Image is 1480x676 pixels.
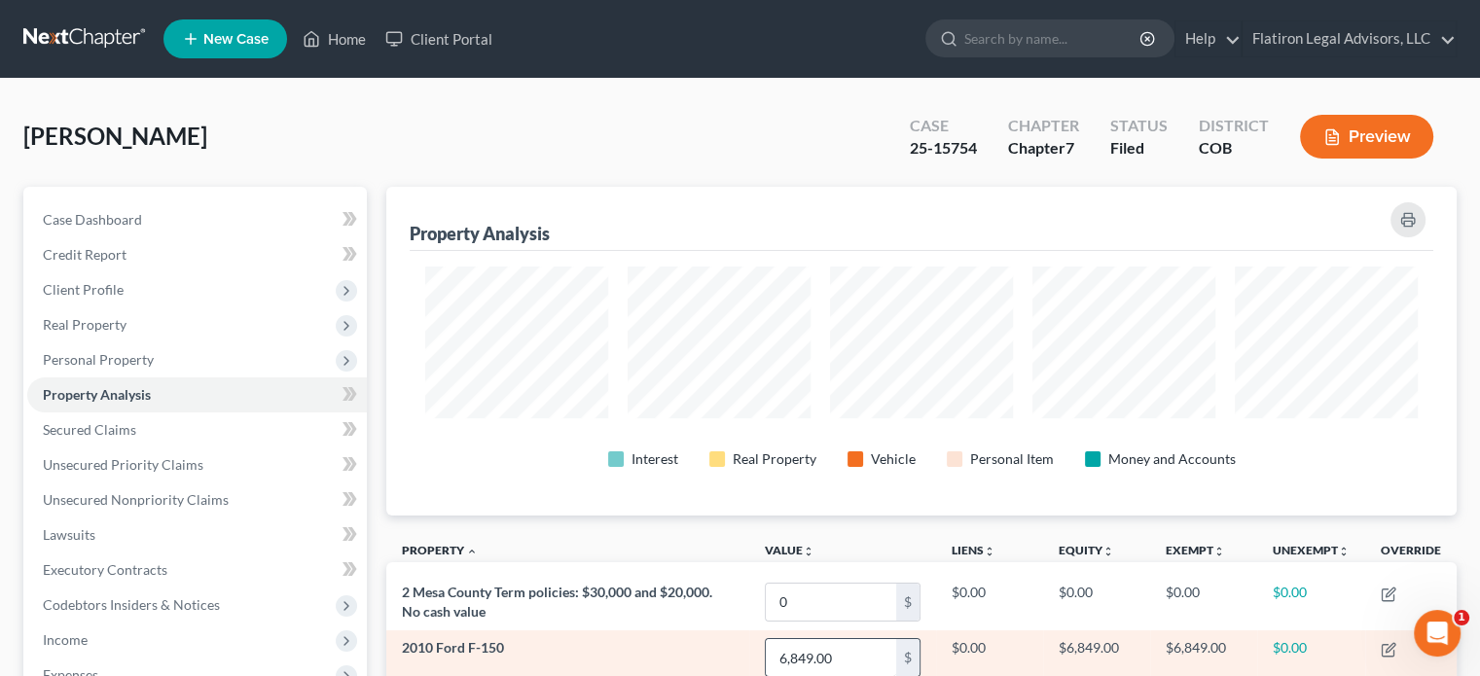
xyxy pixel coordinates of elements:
[1213,546,1225,557] i: unfold_more
[43,491,229,508] span: Unsecured Nonpriority Claims
[43,246,126,263] span: Credit Report
[733,449,816,469] div: Real Property
[896,639,920,676] div: $
[1365,531,1457,575] th: Override
[27,482,367,517] a: Unsecured Nonpriority Claims
[27,517,367,552] a: Lawsuits
[765,543,814,557] a: Valueunfold_more
[27,412,367,447] a: Secured Claims
[43,631,88,648] span: Income
[970,449,1054,469] div: Personal Item
[27,447,367,482] a: Unsecured Priority Claims
[410,222,550,245] div: Property Analysis
[27,237,367,272] a: Credit Report
[984,546,995,557] i: unfold_more
[936,574,1043,629] td: $0.00
[27,377,367,412] a: Property Analysis
[43,316,126,333] span: Real Property
[1175,21,1241,56] a: Help
[1414,610,1461,657] iframe: Intercom live chat
[43,561,167,578] span: Executory Contracts
[1065,138,1074,157] span: 7
[1166,543,1225,557] a: Exemptunfold_more
[1043,574,1150,629] td: $0.00
[43,211,142,228] span: Case Dashboard
[402,543,478,557] a: Property expand_less
[1108,449,1236,469] div: Money and Accounts
[1150,574,1257,629] td: $0.00
[766,639,896,676] input: 0.00
[1102,546,1114,557] i: unfold_more
[43,526,95,543] span: Lawsuits
[27,552,367,587] a: Executory Contracts
[964,20,1142,56] input: Search by name...
[1008,115,1079,137] div: Chapter
[1110,115,1168,137] div: Status
[43,596,220,613] span: Codebtors Insiders & Notices
[632,449,678,469] div: Interest
[910,137,977,160] div: 25-15754
[402,639,504,656] span: 2010 Ford F-150
[43,386,151,403] span: Property Analysis
[43,281,124,298] span: Client Profile
[203,32,269,47] span: New Case
[43,456,203,473] span: Unsecured Priority Claims
[1059,543,1114,557] a: Equityunfold_more
[1454,610,1469,625] span: 1
[1008,137,1079,160] div: Chapter
[23,122,207,150] span: [PERSON_NAME]
[1243,21,1456,56] a: Flatiron Legal Advisors, LLC
[1300,115,1433,159] button: Preview
[952,543,995,557] a: Liensunfold_more
[803,546,814,557] i: unfold_more
[376,21,502,56] a: Client Portal
[1338,546,1350,557] i: unfold_more
[43,351,154,368] span: Personal Property
[293,21,376,56] a: Home
[1199,137,1269,160] div: COB
[1273,543,1350,557] a: Unexemptunfold_more
[402,584,712,620] span: 2 Mesa County Term policies: $30,000 and $20,000. No cash value
[766,584,896,621] input: 0.00
[896,584,920,621] div: $
[1110,137,1168,160] div: Filed
[1199,115,1269,137] div: District
[43,421,136,438] span: Secured Claims
[27,202,367,237] a: Case Dashboard
[466,546,478,557] i: expand_less
[871,449,916,469] div: Vehicle
[1257,574,1365,629] td: $0.00
[910,115,977,137] div: Case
